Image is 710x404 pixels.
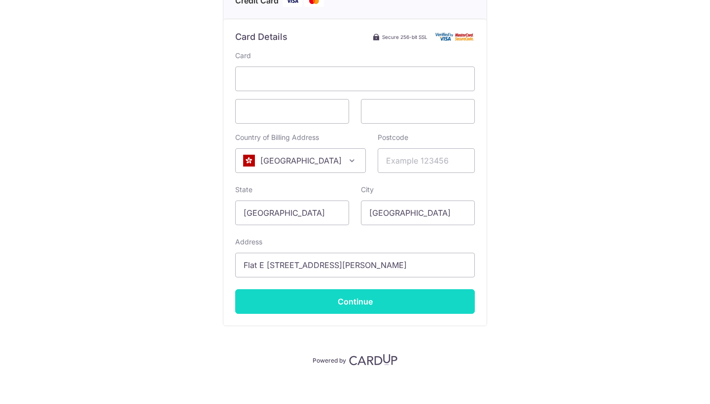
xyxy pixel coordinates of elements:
iframe: Secure card expiration date input frame [244,105,341,117]
input: Continue [235,289,475,314]
img: CardUp [349,354,397,366]
h6: Card Details [235,31,287,43]
label: Address [235,237,262,247]
img: Card secure [435,33,475,41]
label: Card [235,51,251,61]
label: City [361,185,374,195]
span: Hong Kong [235,148,366,173]
iframe: Secure card security code input frame [369,105,466,117]
iframe: Secure card number input frame [244,73,466,85]
span: Hong Kong [236,149,365,172]
label: Country of Billing Address [235,133,319,142]
span: Secure 256-bit SSL [382,33,427,41]
label: State [235,185,252,195]
label: Postcode [378,133,408,142]
p: Powered by [313,355,346,365]
input: Example 123456 [378,148,475,173]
